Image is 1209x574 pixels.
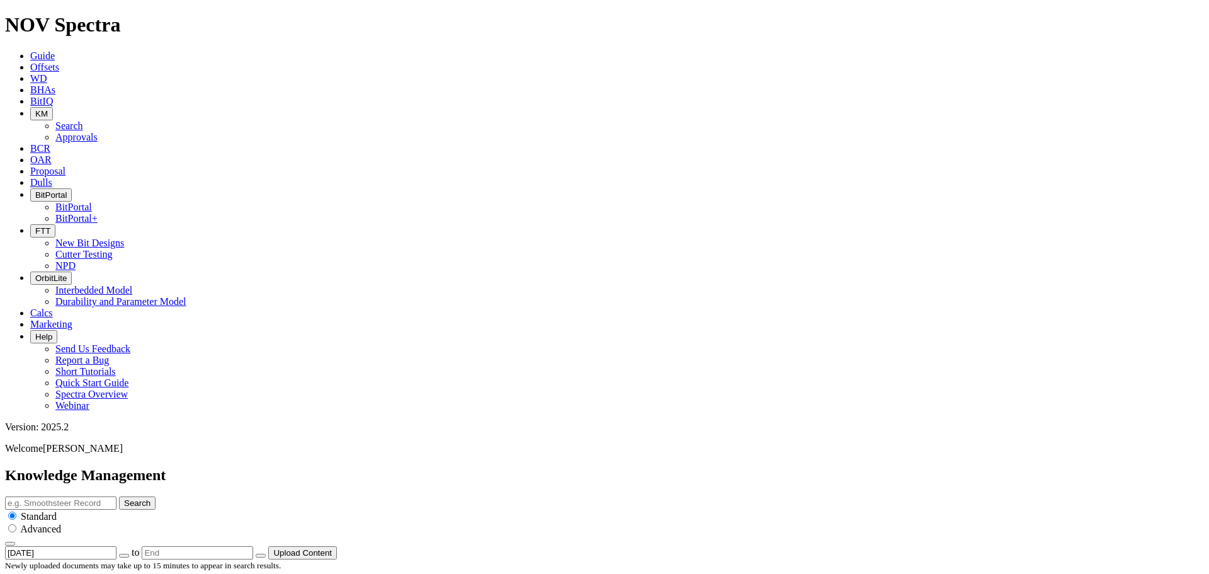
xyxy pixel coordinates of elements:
[30,96,53,106] a: BitIQ
[35,332,52,342] span: Help
[30,50,55,61] a: Guide
[55,132,98,142] a: Approvals
[55,355,109,365] a: Report a Bug
[132,547,139,558] span: to
[55,213,98,224] a: BitPortal+
[5,13,1204,37] h1: NOV Spectra
[30,84,55,95] a: BHAs
[30,307,53,318] a: Calcs
[5,443,1204,454] p: Welcome
[55,238,124,248] a: New Bit Designs
[55,260,76,271] a: NPD
[55,285,132,296] a: Interbedded Model
[30,224,55,238] button: FTT
[30,73,47,84] a: WD
[30,319,72,330] a: Marketing
[35,273,67,283] span: OrbitLite
[5,467,1204,484] h2: Knowledge Management
[119,497,156,510] button: Search
[43,443,123,454] span: [PERSON_NAME]
[35,109,48,118] span: KM
[30,166,65,176] a: Proposal
[55,389,128,399] a: Spectra Overview
[30,143,50,154] a: BCR
[55,377,128,388] a: Quick Start Guide
[5,546,116,560] input: Start
[5,561,281,570] small: Newly uploaded documents may take up to 15 minutes to appear in search results.
[55,202,92,212] a: BitPortal
[35,226,50,236] span: FTT
[5,497,116,510] input: e.g. Smoothsteer Record
[30,188,72,202] button: BitPortal
[55,400,89,411] a: Webinar
[30,154,52,165] a: OAR
[268,546,337,560] button: Upload Content
[142,546,253,560] input: End
[35,190,67,200] span: BitPortal
[30,177,52,188] a: Dulls
[20,524,61,534] span: Advanced
[5,422,1204,433] div: Version: 2025.2
[21,511,57,522] span: Standard
[55,249,113,260] a: Cutter Testing
[55,120,83,131] a: Search
[30,62,59,72] a: Offsets
[55,296,186,307] a: Durability and Parameter Model
[30,272,72,285] button: OrbitLite
[30,330,57,343] button: Help
[30,107,53,120] button: KM
[55,343,130,354] a: Send Us Feedback
[55,366,116,377] a: Short Tutorials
